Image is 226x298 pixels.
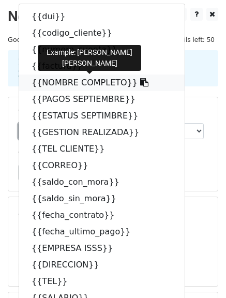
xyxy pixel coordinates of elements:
[19,91,185,108] a: {{PAGOS SEPTIEMBRE}}
[38,45,141,71] div: Example: [PERSON_NAME] [PERSON_NAME]
[19,124,185,141] a: {{GESTION REALIZADA}}
[174,248,226,298] iframe: Chat Widget
[19,207,185,224] a: {{fecha_contrato}}
[19,240,185,257] a: {{EMPRESA ISSS}}
[8,36,135,43] small: Google Sheet:
[19,58,185,74] a: {{factura}}
[19,157,185,174] a: {{CORREO}}
[19,224,185,240] a: {{fecha_ultimo_pago}}
[19,273,185,290] a: {{TEL}}
[19,74,185,91] a: {{NOMBRE COMPLETO}}
[19,141,185,157] a: {{TEL CLIENTE}}
[8,8,218,25] h2: New Campaign
[19,174,185,190] a: {{saldo_con_mora}}
[19,190,185,207] a: {{saldo_sin_mora}}
[19,41,185,58] a: {{numero_cuenta}}
[19,25,185,41] a: {{codigo_cliente}}
[174,248,226,298] div: Widget de chat
[19,8,185,25] a: {{dui}}
[10,56,216,80] div: 1. Write your email in Gmail 2. Click
[19,108,185,124] a: {{ESTATUS SEPTIMBRE}}
[19,257,185,273] a: {{DIRECCION}}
